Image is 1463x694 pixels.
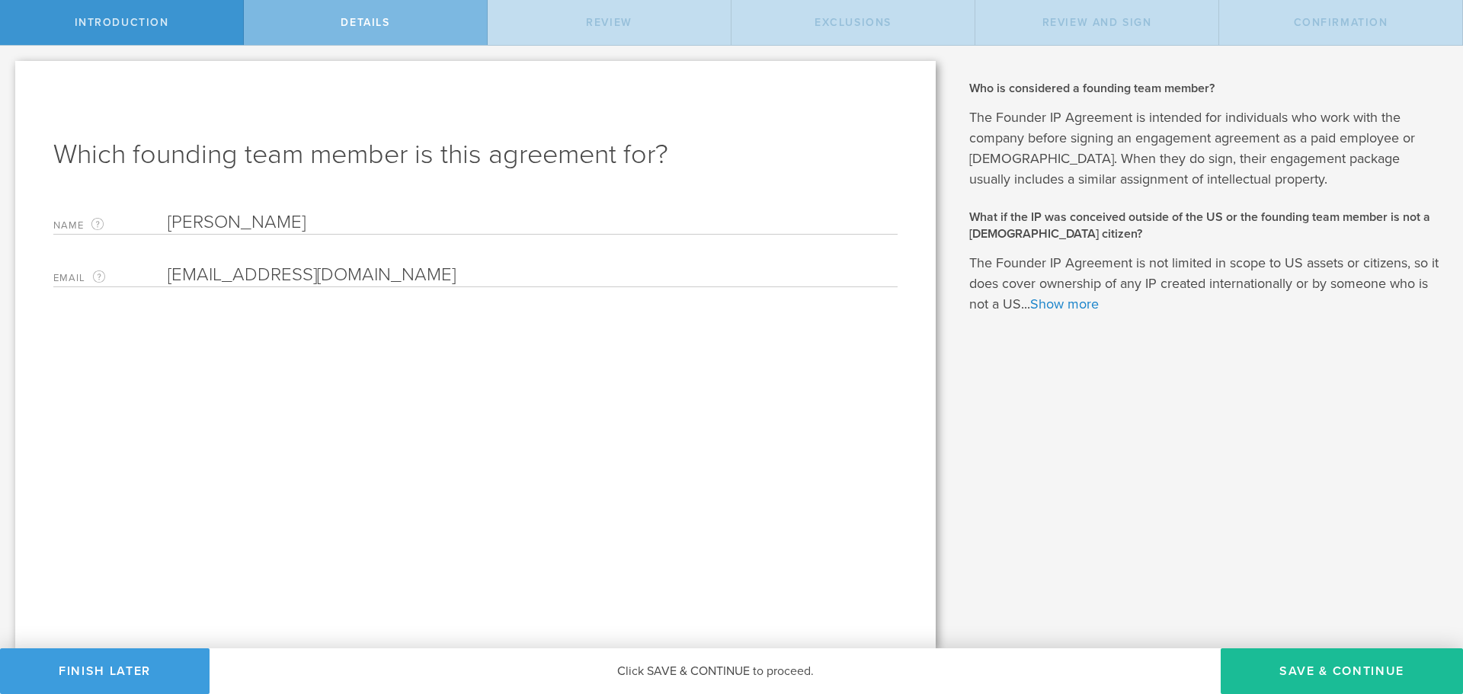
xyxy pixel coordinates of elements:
[341,16,389,29] span: Details
[1294,16,1388,29] span: Confirmation
[586,16,632,29] span: Review
[53,216,168,234] label: Name
[1042,16,1152,29] span: Review and Sign
[168,264,890,286] input: Required
[53,269,168,286] label: Email
[210,648,1221,694] div: Click SAVE & CONTINUE to proceed.
[815,16,892,29] span: Exclusions
[75,16,169,29] span: Introduction
[969,209,1440,243] h2: What if the IP was conceived outside of the US or the founding team member is not a [DEMOGRAPHIC_...
[1030,296,1099,312] a: Show more
[1387,575,1463,648] iframe: Chat Widget
[53,136,898,173] h1: Which founding team member is this agreement for?
[969,253,1440,315] p: The Founder IP Agreement is not limited in scope to US assets or citizens, so it does cover owner...
[969,80,1440,97] h2: Who is considered a founding team member?
[168,211,898,234] input: Required
[969,107,1440,190] p: The Founder IP Agreement is intended for individuals who work with the company before signing an ...
[1221,648,1463,694] button: Save & Continue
